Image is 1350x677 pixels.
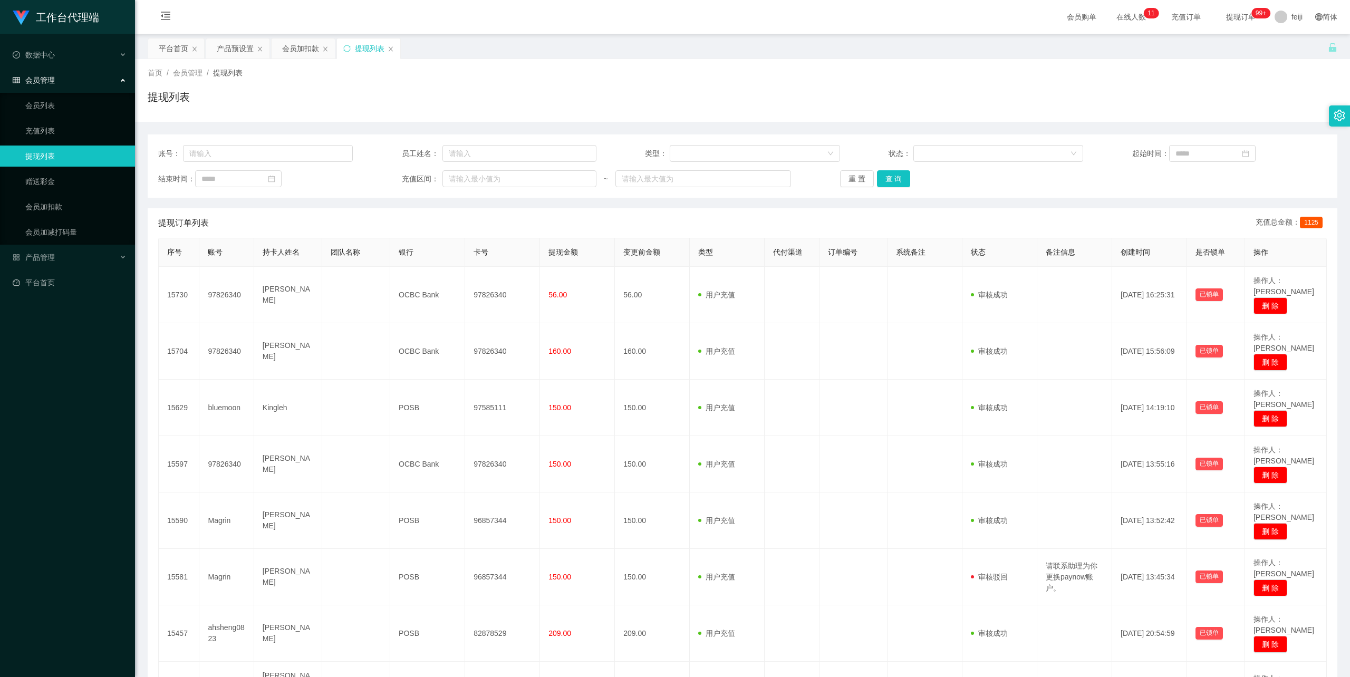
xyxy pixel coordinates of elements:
[971,629,1008,637] span: 审核成功
[465,267,540,323] td: 97826340
[158,217,209,229] span: 提现订单列表
[1253,410,1287,427] button: 删 除
[1253,558,1314,578] span: 操作人：[PERSON_NAME]
[1195,345,1223,357] button: 已锁单
[1253,354,1287,371] button: 删 除
[191,46,198,52] i: 图标: close
[355,38,384,59] div: 提现列表
[1256,217,1327,229] div: 充值总金额：
[25,120,127,141] a: 充值列表
[254,436,322,492] td: [PERSON_NAME]
[615,436,690,492] td: 150.00
[263,248,300,256] span: 持卡人姓名
[442,145,596,162] input: 请输入
[159,605,199,662] td: 15457
[13,51,55,59] span: 数据中心
[1253,276,1314,296] span: 操作人：[PERSON_NAME]
[698,516,735,525] span: 用户充值
[1112,549,1187,605] td: [DATE] 13:45:34
[548,248,578,256] span: 提现金额
[254,380,322,436] td: Kingleh
[1221,13,1261,21] span: 提现订单
[390,549,465,605] td: POSB
[148,69,162,77] span: 首页
[213,69,243,77] span: 提现列表
[465,549,540,605] td: 96857344
[390,323,465,380] td: OCBC Bank
[615,605,690,662] td: 209.00
[840,170,874,187] button: 重 置
[465,605,540,662] td: 82878529
[399,248,413,256] span: 银行
[1112,267,1187,323] td: [DATE] 16:25:31
[159,38,188,59] div: 平台首页
[596,173,615,185] span: ~
[773,248,803,256] span: 代付渠道
[1300,217,1323,228] span: 1125
[645,148,670,159] span: 类型：
[1195,570,1223,583] button: 已锁单
[254,549,322,605] td: [PERSON_NAME]
[889,148,913,159] span: 状态：
[390,436,465,492] td: OCBC Bank
[1195,401,1223,414] button: 已锁单
[548,629,571,637] span: 209.00
[199,323,254,380] td: 97826340
[698,248,713,256] span: 类型
[1195,514,1223,527] button: 已锁单
[13,51,20,59] i: 图标: check-circle-o
[615,549,690,605] td: 150.00
[159,549,199,605] td: 15581
[1195,458,1223,470] button: 已锁单
[257,46,263,52] i: 图标: close
[1112,436,1187,492] td: [DATE] 13:55:16
[13,11,30,25] img: logo.9652507e.png
[1195,627,1223,640] button: 已锁单
[615,492,690,549] td: 150.00
[13,76,20,84] i: 图标: table
[1253,446,1314,465] span: 操作人：[PERSON_NAME]
[827,150,834,158] i: 图标: down
[1253,502,1314,521] span: 操作人：[PERSON_NAME]
[1112,323,1187,380] td: [DATE] 15:56:09
[158,173,195,185] span: 结束时间：
[465,492,540,549] td: 96857344
[548,573,571,581] span: 150.00
[548,460,571,468] span: 150.00
[698,460,735,468] span: 用户充值
[199,492,254,549] td: Magrin
[465,380,540,436] td: 97585111
[971,403,1008,412] span: 审核成功
[896,248,925,256] span: 系统备注
[1143,8,1159,18] sup: 11
[390,267,465,323] td: OCBC Bank
[159,323,199,380] td: 15704
[1151,8,1155,18] p: 1
[1253,636,1287,653] button: 删 除
[1166,13,1206,21] span: 充值订单
[158,148,183,159] span: 账号：
[1253,333,1314,352] span: 操作人：[PERSON_NAME]
[465,323,540,380] td: 97826340
[25,95,127,116] a: 会员列表
[698,629,735,637] span: 用户充值
[268,175,275,182] i: 图标: calendar
[1037,549,1112,605] td: 请联系助理为你更换paynow账户。
[1147,8,1151,18] p: 1
[199,436,254,492] td: 97826340
[1242,150,1249,157] i: 图标: calendar
[13,254,20,261] i: 图标: appstore-o
[343,45,351,52] i: 图标: sync
[548,291,567,299] span: 56.00
[877,170,911,187] button: 查 询
[13,13,99,21] a: 工作台代理端
[474,248,488,256] span: 卡号
[13,76,55,84] span: 会员管理
[390,380,465,436] td: POSB
[1121,248,1150,256] span: 创建时间
[199,380,254,436] td: bluemoon
[1195,288,1223,301] button: 已锁单
[1111,13,1151,21] span: 在线人数
[159,380,199,436] td: 15629
[13,253,55,262] span: 产品管理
